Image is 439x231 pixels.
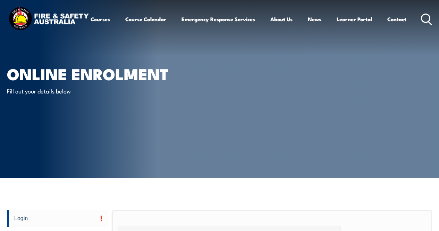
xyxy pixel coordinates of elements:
[91,11,110,27] a: Courses
[387,11,406,27] a: Contact
[125,11,166,27] a: Course Calendar
[308,11,321,27] a: News
[337,11,372,27] a: Learner Portal
[181,11,255,27] a: Emergency Response Services
[7,87,134,95] p: Fill out your details below
[270,11,293,27] a: About Us
[7,210,108,227] a: Login
[7,67,178,80] h1: Online Enrolment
